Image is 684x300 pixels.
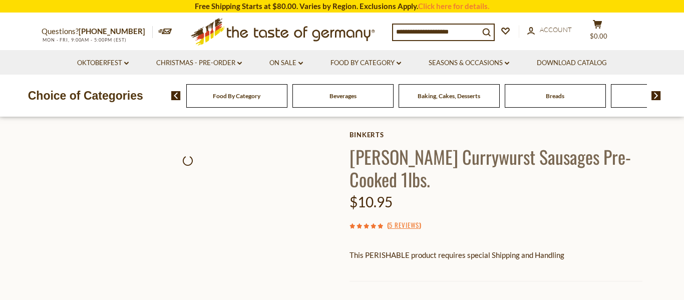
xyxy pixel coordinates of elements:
img: previous arrow [171,91,181,100]
p: This PERISHABLE product requires special Shipping and Handling [350,249,642,261]
a: Download Catalog [537,58,607,69]
span: $0.00 [590,32,607,40]
a: Baking, Cakes, Desserts [418,92,480,100]
h1: [PERSON_NAME] Currywurst Sausages Pre-Cooked 1lbs. [350,145,642,190]
a: Food By Category [330,58,401,69]
li: We will ship this product in heat-protective packaging and ice. [359,269,642,281]
a: 5 Reviews [389,220,419,231]
a: Christmas - PRE-ORDER [156,58,242,69]
a: Seasons & Occasions [429,58,509,69]
a: [PHONE_NUMBER] [79,27,145,36]
button: $0.00 [582,20,612,45]
img: next arrow [651,91,661,100]
span: MON - FRI, 9:00AM - 5:00PM (EST) [42,37,127,43]
a: Food By Category [213,92,260,100]
p: Questions? [42,25,153,38]
a: Beverages [329,92,357,100]
a: Oktoberfest [77,58,129,69]
span: Account [540,26,572,34]
a: Binkerts [350,131,642,139]
a: Account [527,25,572,36]
a: Click here for details. [418,2,489,11]
a: Breads [546,92,564,100]
a: On Sale [269,58,303,69]
span: ( ) [387,220,421,230]
span: $10.95 [350,193,393,210]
